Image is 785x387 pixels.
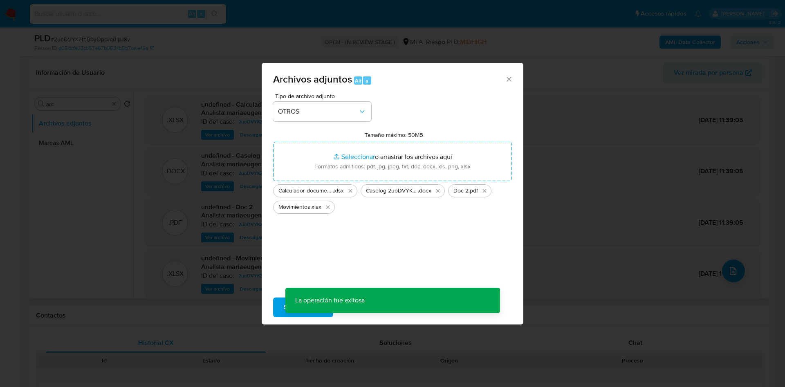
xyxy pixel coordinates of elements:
[310,203,321,211] span: .xlsx
[366,77,368,85] span: a
[273,102,371,121] button: OTROS
[273,72,352,86] span: Archivos adjuntos
[278,187,333,195] span: Calculador documentación (1)
[284,298,323,316] span: Subir archivo
[345,186,355,196] button: Eliminar Calculador documentación (1).xlsx
[365,131,423,139] label: Tamaño máximo: 50MB
[323,202,333,212] button: Eliminar Movimientos.xlsx
[418,187,431,195] span: .docx
[273,181,512,214] ul: Archivos seleccionados
[453,187,469,195] span: Doc 2
[469,187,478,195] span: .pdf
[278,107,358,116] span: OTROS
[275,93,373,99] span: Tipo de archivo adjunto
[347,298,374,316] span: Cancelar
[273,298,333,317] button: Subir archivo
[480,186,489,196] button: Eliminar Doc 2.pdf
[505,75,512,83] button: Cerrar
[433,186,443,196] button: Eliminar Caselog 2uoDVYKZtpBbyOpsvq0ipJ8v_2025_09_17_19_29_31.docx
[366,187,418,195] span: Caselog 2uoDVYKZtpBbyOpsvq0ipJ8v_2025_09_17_19_29_31
[285,288,375,313] p: La operación fue exitosa
[278,203,310,211] span: Movimientos
[333,187,344,195] span: .xlsx
[355,77,361,85] span: Alt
